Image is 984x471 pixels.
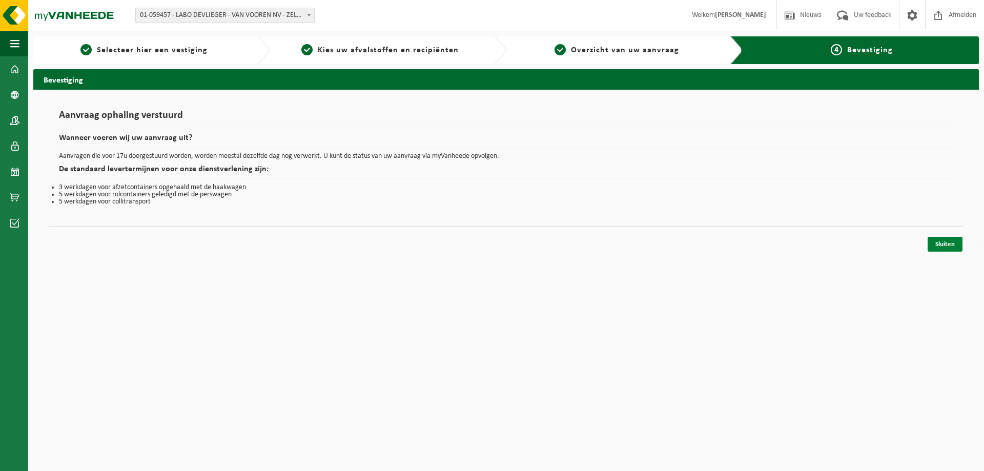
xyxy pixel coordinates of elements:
[33,69,979,89] h2: Bevestiging
[301,44,313,55] span: 2
[318,46,459,54] span: Kies uw afvalstoffen en recipiënten
[511,44,722,56] a: 3Overzicht van uw aanvraag
[135,8,315,23] span: 01-059457 - LABO DEVLIEGER - VAN VOOREN NV - ZELZATE
[59,165,953,179] h2: De standaard levertermijnen voor onze dienstverlening zijn:
[59,184,953,191] li: 3 werkdagen voor afzetcontainers opgehaald met de haakwagen
[928,237,962,252] a: Sluiten
[847,46,893,54] span: Bevestiging
[831,44,842,55] span: 4
[715,11,766,19] strong: [PERSON_NAME]
[80,44,92,55] span: 1
[38,44,249,56] a: 1Selecteer hier een vestiging
[59,110,953,126] h1: Aanvraag ophaling verstuurd
[59,153,953,160] p: Aanvragen die voor 17u doorgestuurd worden, worden meestal dezelfde dag nog verwerkt. U kunt de s...
[59,191,953,198] li: 5 werkdagen voor rolcontainers geledigd met de perswagen
[571,46,679,54] span: Overzicht van uw aanvraag
[97,46,208,54] span: Selecteer hier een vestiging
[59,198,953,206] li: 5 werkdagen voor collitransport
[136,8,314,23] span: 01-059457 - LABO DEVLIEGER - VAN VOOREN NV - ZELZATE
[275,44,485,56] a: 2Kies uw afvalstoffen en recipiënten
[59,134,953,148] h2: Wanneer voeren wij uw aanvraag uit?
[555,44,566,55] span: 3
